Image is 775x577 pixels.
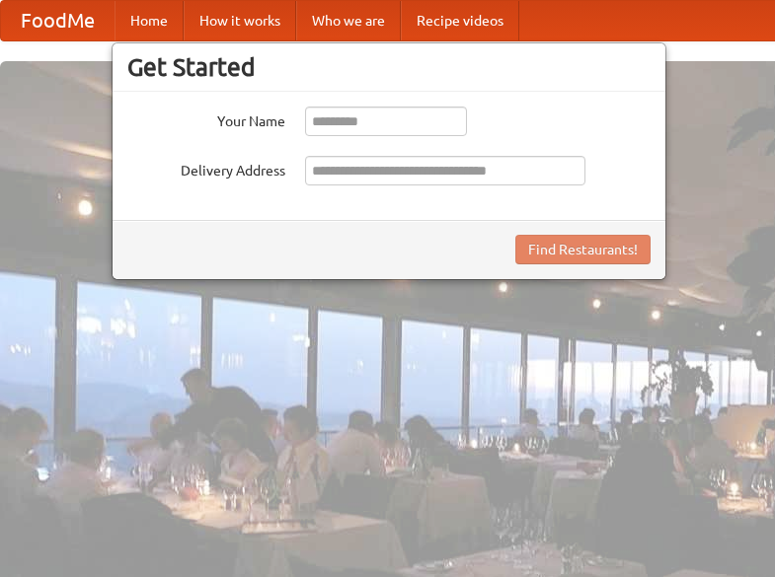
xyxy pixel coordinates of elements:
[1,1,115,40] a: FoodMe
[127,107,285,131] label: Your Name
[184,1,296,40] a: How it works
[515,235,651,264] button: Find Restaurants!
[296,1,401,40] a: Who we are
[127,156,285,180] label: Delivery Address
[401,1,519,40] a: Recipe videos
[115,1,184,40] a: Home
[127,52,651,82] h3: Get Started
